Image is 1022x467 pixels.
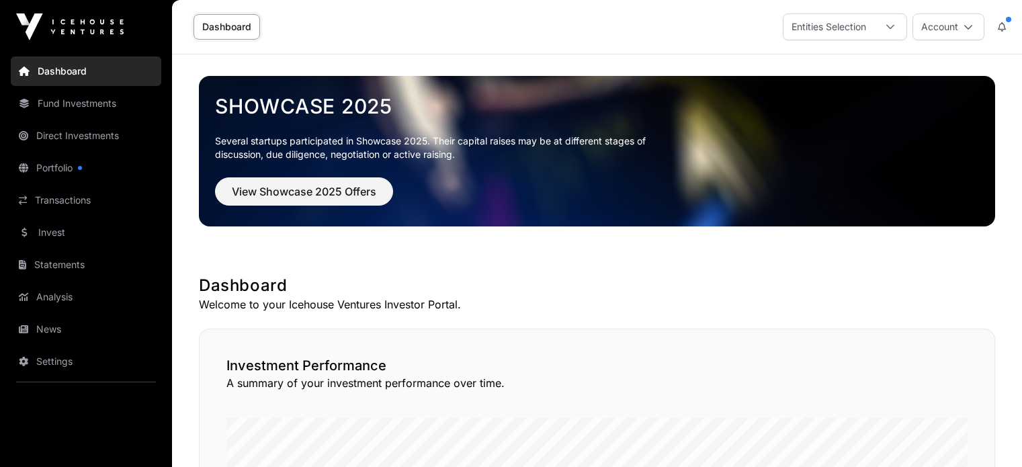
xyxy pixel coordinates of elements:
a: Dashboard [194,14,260,40]
a: View Showcase 2025 Offers [215,191,393,204]
a: Dashboard [11,56,161,86]
button: Account [912,13,984,40]
a: Invest [11,218,161,247]
a: Portfolio [11,153,161,183]
span: View Showcase 2025 Offers [232,183,376,200]
a: Analysis [11,282,161,312]
h2: Investment Performance [226,356,968,375]
div: Entities Selection [783,14,874,40]
a: Showcase 2025 [215,94,979,118]
a: Direct Investments [11,121,161,151]
img: Showcase 2025 [199,76,995,226]
p: Several startups participated in Showcase 2025. Their capital raises may be at different stages o... [215,134,667,161]
img: Icehouse Ventures Logo [16,13,124,40]
p: A summary of your investment performance over time. [226,375,968,391]
a: Transactions [11,185,161,215]
button: View Showcase 2025 Offers [215,177,393,206]
a: Statements [11,250,161,280]
a: News [11,314,161,344]
a: Settings [11,347,161,376]
a: Fund Investments [11,89,161,118]
p: Welcome to your Icehouse Ventures Investor Portal. [199,296,995,312]
h1: Dashboard [199,275,995,296]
